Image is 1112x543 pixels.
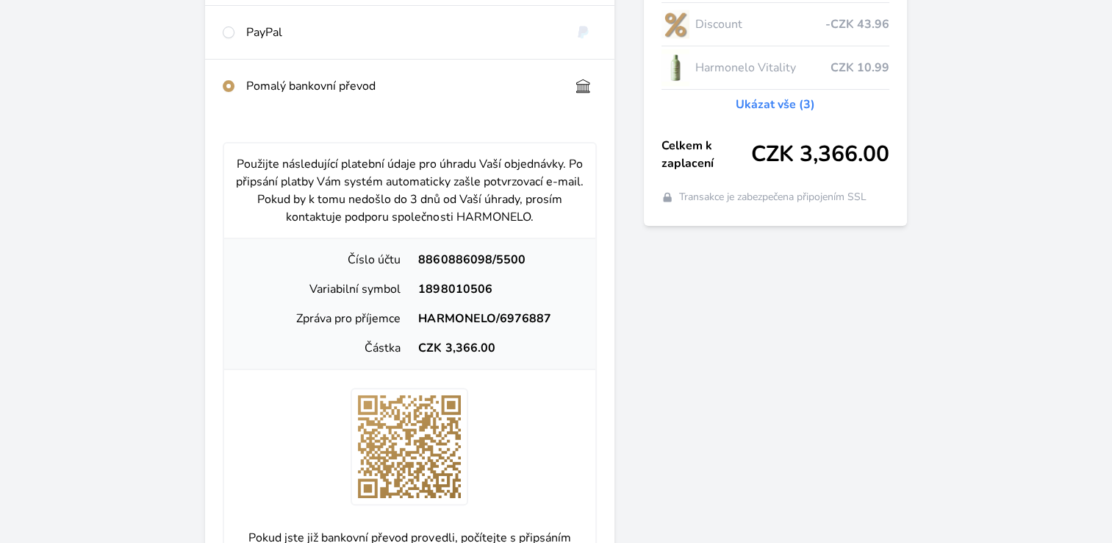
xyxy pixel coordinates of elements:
span: Transakce je zabezpečena připojením SSL [679,190,867,205]
div: HARMONELO/6976887 [409,310,584,327]
div: Zpráva pro příjemce [236,310,410,327]
img: paypal.svg [570,24,597,41]
div: Variabilní symbol [236,280,410,298]
div: PayPal [246,24,558,41]
span: -CZK 43.96 [825,15,889,33]
img: bankTransfer_IBAN.svg [570,77,597,95]
div: Číslo účtu [236,251,410,269]
div: 8860886098/5500 [409,251,584,269]
div: CZK 3,366.00 [409,339,584,357]
div: Pomalý bankovní převod [246,77,558,95]
a: Ukázat vše (3) [736,96,815,113]
img: CLEAN_VITALITY_se_stinem_x-lo.jpg [661,49,689,86]
span: Discount [695,15,825,33]
img: gA3yAD6X4IFbwwaiDD9tNLESHDwM+4pxo+bTRAoj+P0na8J5kXmHxAAAAAElFTkSuQmCC [351,388,468,505]
span: Harmonelo Vitality [695,59,831,77]
div: Částka [236,339,410,357]
p: Použijte následující platební údaje pro úhradu Vaší objednávky. Po připsání platby Vám systém aut... [236,155,584,226]
div: 1898010506 [409,280,584,298]
span: CZK 10.99 [831,59,889,77]
img: discount-lo.png [661,6,689,43]
span: CZK 3,366.00 [751,141,889,168]
span: Celkem k zaplacení [661,137,751,172]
